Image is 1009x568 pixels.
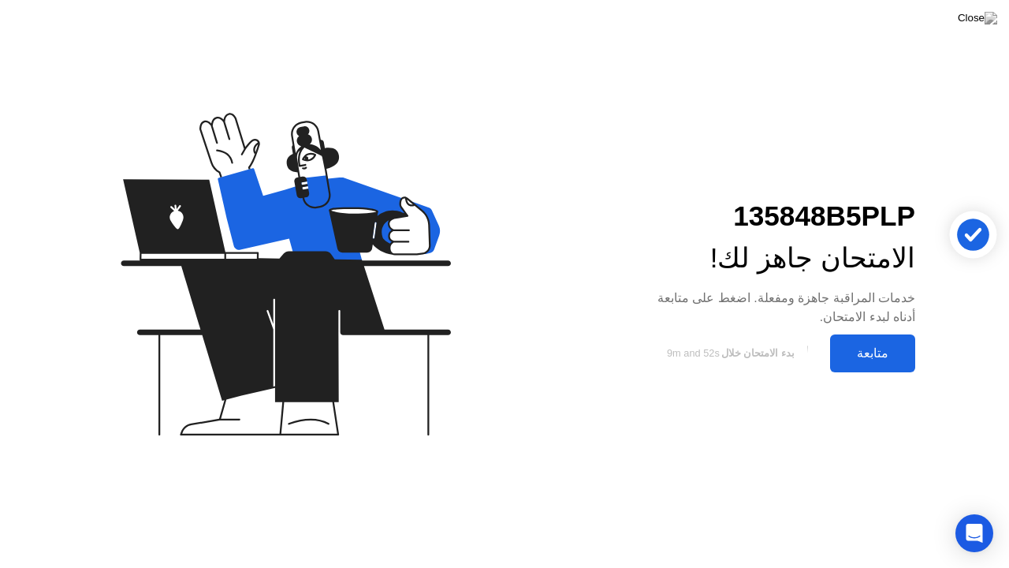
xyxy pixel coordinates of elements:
div: متابعة [835,346,910,361]
img: Close [958,12,997,24]
div: Open Intercom Messenger [955,514,993,552]
button: بدء الامتحان خلال9m and 52s [637,338,822,368]
div: الامتحان جاهز لك! [637,237,915,279]
button: متابعة [830,334,915,372]
div: خدمات المراقبة جاهزة ومفعلة. اضغط على متابعة أدناه لبدء الامتحان. [637,289,915,327]
span: 9m and 52s [667,347,720,359]
div: 135848B5PLP [637,196,915,237]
